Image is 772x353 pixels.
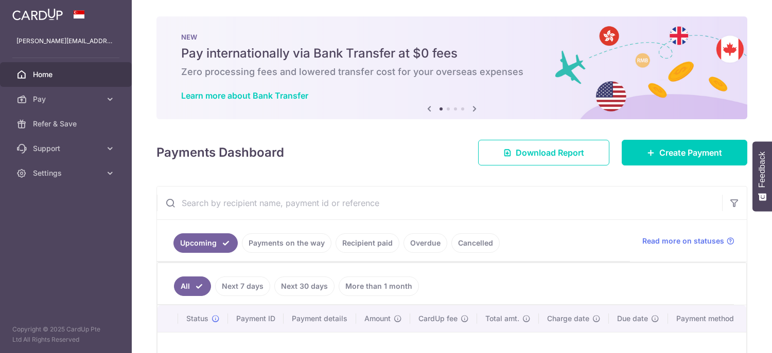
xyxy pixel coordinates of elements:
[181,45,723,62] h5: Pay internationally via Bank Transfer at $0 fees
[622,140,747,165] a: Create Payment
[33,69,101,80] span: Home
[274,276,335,296] a: Next 30 days
[33,119,101,129] span: Refer & Save
[33,94,101,104] span: Pay
[12,8,63,21] img: CardUp
[642,236,724,246] span: Read more on statuses
[33,168,101,178] span: Settings
[451,233,500,253] a: Cancelled
[156,143,284,162] h4: Payments Dashboard
[181,33,723,41] p: NEW
[156,16,747,119] img: Bank transfer banner
[284,305,356,332] th: Payment details
[364,313,391,324] span: Amount
[157,187,722,219] input: Search by recipient name, payment id or reference
[668,305,746,332] th: Payment method
[173,233,238,253] a: Upcoming
[181,66,723,78] h6: Zero processing fees and lowered transfer cost for your overseas expenses
[215,276,270,296] a: Next 7 days
[403,233,447,253] a: Overdue
[33,143,101,154] span: Support
[339,276,419,296] a: More than 1 month
[617,313,648,324] span: Due date
[478,140,609,165] a: Download Report
[642,236,734,246] a: Read more on statuses
[418,313,458,324] span: CardUp fee
[228,305,284,332] th: Payment ID
[16,36,115,46] p: [PERSON_NAME][EMAIL_ADDRESS][DOMAIN_NAME]
[186,313,208,324] span: Status
[547,313,589,324] span: Charge date
[758,152,767,188] span: Feedback
[485,313,519,324] span: Total amt.
[516,146,584,159] span: Download Report
[242,233,331,253] a: Payments on the way
[752,141,772,211] button: Feedback - Show survey
[181,90,308,101] a: Learn more about Bank Transfer
[174,276,211,296] a: All
[659,146,722,159] span: Create Payment
[336,233,399,253] a: Recipient paid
